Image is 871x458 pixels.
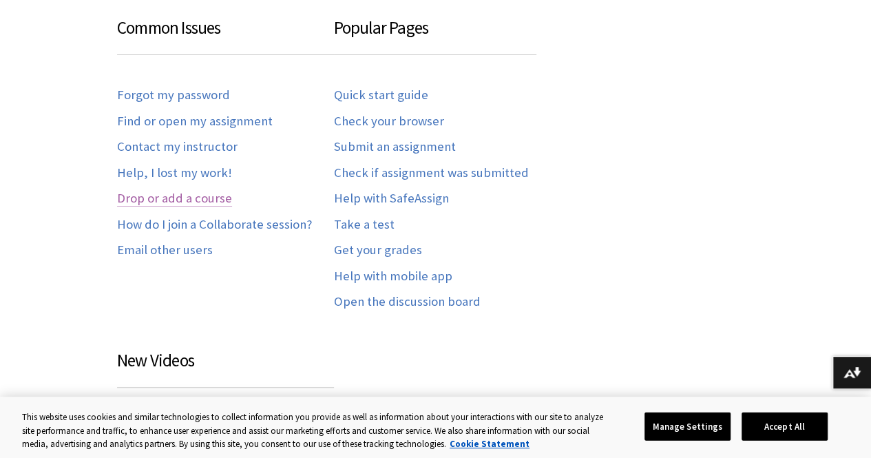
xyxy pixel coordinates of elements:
a: Help with mobile app [334,269,452,284]
button: Accept All [742,412,828,441]
a: Take a test [334,217,395,233]
a: Open the discussion board [334,294,481,310]
a: Drop or add a course [117,191,232,207]
a: Submit an assignment [334,139,456,155]
h3: New Videos [117,348,334,388]
a: How do I join a Collaborate session? [117,217,312,233]
a: Contact my instructor [117,139,238,155]
a: Check if assignment was submitted [334,165,529,181]
h3: Popular Pages [334,15,537,56]
a: More information about your privacy, opens in a new tab [450,438,529,450]
a: Find or open my assignment [117,114,273,129]
a: Check your browser [334,114,444,129]
a: Email other users [117,242,213,258]
button: Manage Settings [644,412,731,441]
a: Quick start guide [334,87,428,103]
a: Forgot my password [117,87,230,103]
a: Get your grades [334,242,422,258]
div: This website uses cookies and similar technologies to collect information you provide as well as ... [22,410,610,451]
h3: Common Issues [117,15,334,56]
a: Help, I lost my work! [117,165,232,181]
a: Help with SafeAssign [334,191,449,207]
